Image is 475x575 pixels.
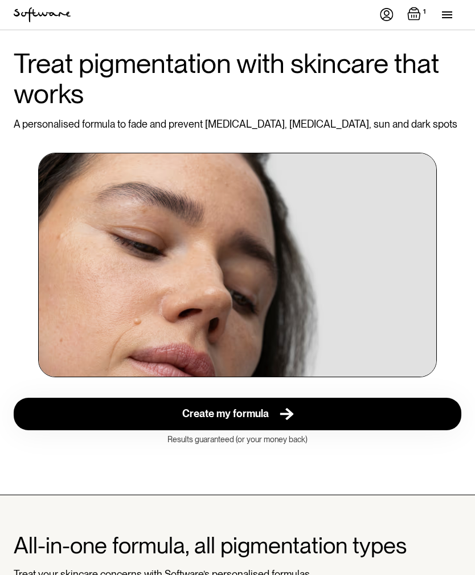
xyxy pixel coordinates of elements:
div: 1 [421,7,428,17]
a: Create my formula [14,398,461,430]
h1: All-in-one formula, all pigmentation types [14,532,461,559]
a: home [14,7,71,22]
a: Open cart containing 1 items [407,7,428,23]
p: A personalised formula to fade and prevent [MEDICAL_DATA], [MEDICAL_DATA], sun and dark spots [14,118,461,131]
h1: Treat pigmentation with skincare that works [14,48,461,109]
div: Results guaranteed (or your money back) [14,435,461,444]
img: Software Logo [14,7,71,22]
div: Create my formula [182,407,269,421]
